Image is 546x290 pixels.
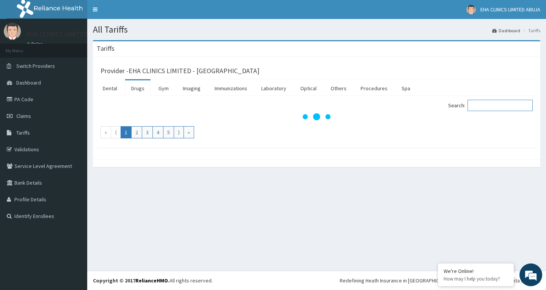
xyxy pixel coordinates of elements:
h3: Tariffs [97,45,115,52]
a: Go to previous page [111,126,121,138]
span: Claims [16,113,31,119]
h3: Provider - EHA CLINICS LIMITED - [GEOGRAPHIC_DATA] [100,67,259,74]
a: Spa [395,80,416,96]
a: Go to last page [184,126,194,138]
a: Drugs [125,80,151,96]
h1: All Tariffs [93,25,540,34]
a: Go to next page [174,126,184,138]
a: Go to page number 5 [163,126,174,138]
a: Dental [97,80,123,96]
div: Redefining Heath Insurance in [GEOGRAPHIC_DATA] using Telemedicine and Data Science! [340,277,540,284]
a: RelianceHMO [135,277,168,284]
p: How may I help you today? [444,276,508,282]
span: EHA CLINICS LIMITED ABUJA [480,6,540,13]
a: Go to first page [100,126,111,138]
strong: Copyright © 2017 . [93,277,169,284]
a: Optical [294,80,323,96]
a: Go to page number 3 [142,126,153,138]
a: Laboratory [255,80,292,96]
img: User Image [466,5,476,14]
div: Chat with us now [39,42,127,52]
a: Gym [152,80,175,96]
div: We're Online! [444,268,508,274]
a: Go to page number 2 [131,126,142,138]
span: We're online! [44,96,105,172]
input: Search: [468,100,533,111]
label: Search: [448,100,533,111]
a: Immunizations [209,80,253,96]
li: Tariffs [521,27,540,34]
a: Go to page number 1 [121,126,132,138]
span: Switch Providers [16,63,55,69]
svg: audio-loading [301,102,332,132]
img: User Image [4,23,21,40]
a: Others [325,80,353,96]
span: Dashboard [16,79,41,86]
p: EHA CLINICS LIMITED ABUJA [27,31,108,38]
div: Minimize live chat window [124,4,143,22]
a: Dashboard [492,27,520,34]
img: d_794563401_company_1708531726252_794563401 [14,38,31,57]
footer: All rights reserved. [87,271,546,290]
a: Procedures [355,80,394,96]
a: Go to page number 4 [152,126,163,138]
a: Online [27,41,45,47]
span: Tariffs [16,129,30,136]
textarea: Type your message and hit 'Enter' [4,207,144,234]
a: Imaging [177,80,207,96]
